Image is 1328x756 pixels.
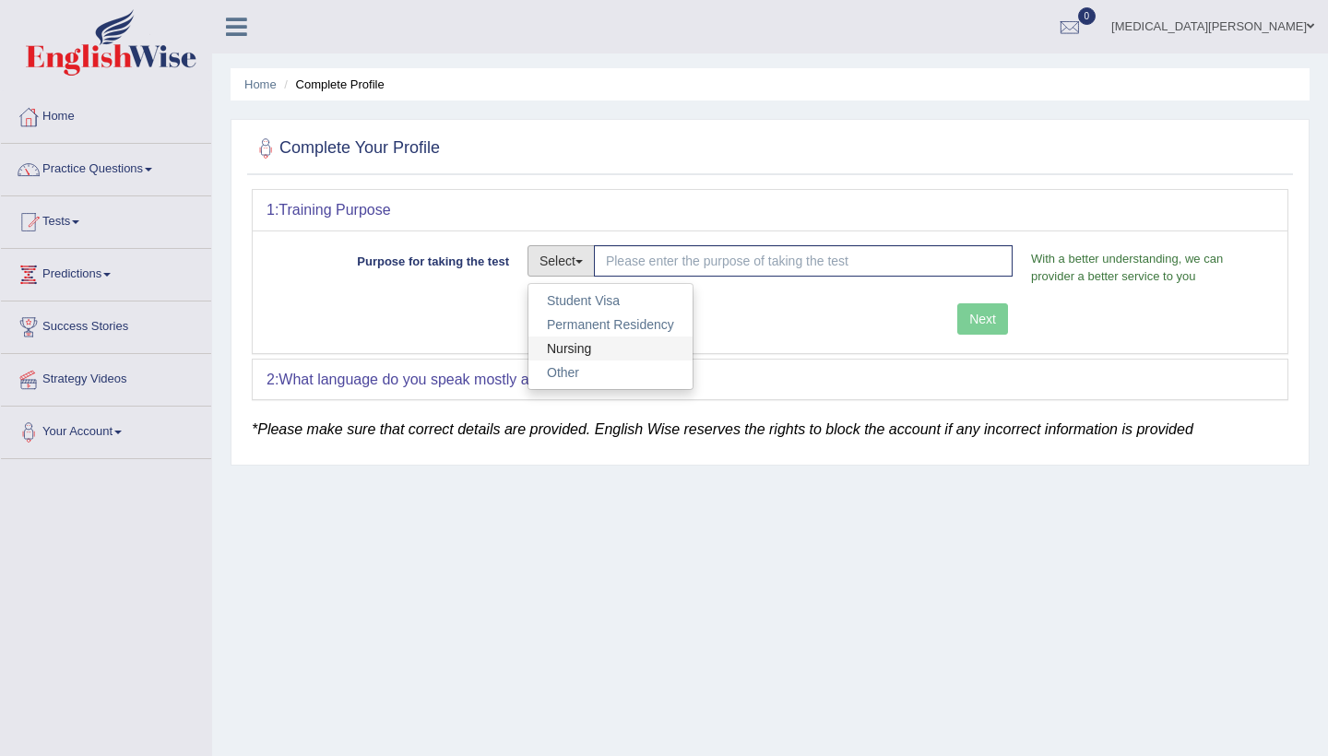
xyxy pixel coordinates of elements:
b: What language do you speak mostly at home? [279,372,582,387]
h2: Complete Your Profile [252,135,440,162]
label: Purpose for taking the test [267,245,518,270]
span: 0 [1078,7,1097,25]
em: *Please make sure that correct details are provided. English Wise reserves the rights to block th... [252,421,1193,437]
a: Permanent Residency [528,313,693,337]
p: With a better understanding, we can provider a better service to you [1022,250,1274,285]
a: Home [1,91,211,137]
b: Training Purpose [279,202,390,218]
a: Home [244,77,277,91]
a: Student Visa [528,289,693,313]
button: Select [528,245,595,277]
li: Complete Profile [279,76,384,93]
a: Other [528,360,693,384]
a: Tests [1,196,211,242]
a: Your Account [1,407,211,453]
div: 2: [253,360,1287,400]
div: 1: [253,190,1287,230]
a: Success Stories [1,301,211,348]
input: Please enter the purpose of taking the test [594,245,1013,277]
a: Predictions [1,249,211,295]
a: Nursing [528,337,693,360]
a: Practice Questions [1,144,211,190]
a: Strategy Videos [1,354,211,400]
